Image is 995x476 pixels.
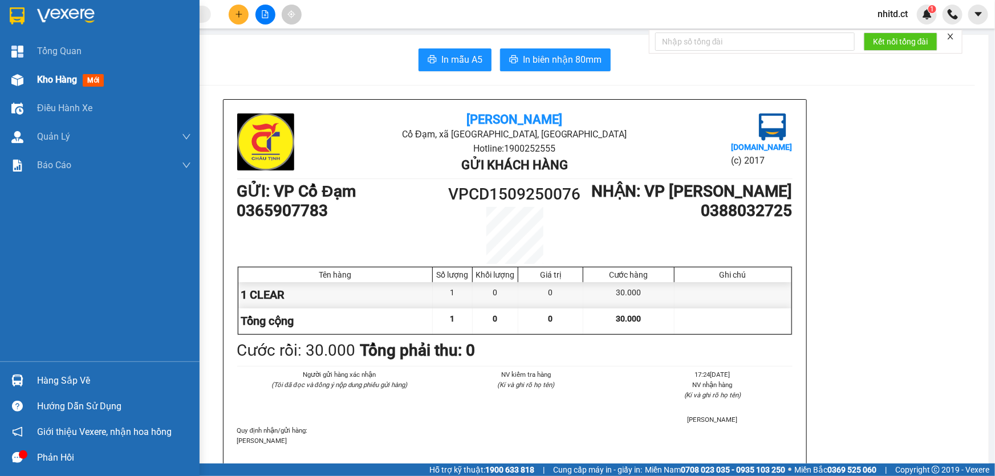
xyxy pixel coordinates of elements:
[450,314,455,323] span: 1
[37,425,172,439] span: Giới thiệu Vexere, nhận hoa hồng
[271,381,407,389] i: (Tôi đã đọc và đồng ý nộp dung phiếu gửi hàng)
[11,160,23,172] img: solution-icon
[928,5,936,13] sup: 1
[549,314,553,323] span: 0
[237,436,793,446] p: [PERSON_NAME]
[11,103,23,115] img: warehouse-icon
[11,74,23,86] img: warehouse-icon
[521,270,580,279] div: Giá trị
[11,46,23,58] img: dashboard-icon
[466,112,562,127] b: [PERSON_NAME]
[10,7,25,25] img: logo-vxr
[238,282,433,308] div: 1 CLEAR
[282,5,302,25] button: aim
[948,9,958,19] img: phone-icon
[788,467,791,472] span: ⚪️
[14,14,71,71] img: logo.jpg
[428,55,437,66] span: printer
[37,129,70,144] span: Quản Lý
[419,48,492,71] button: printerIn mẫu A5
[237,201,445,221] h1: 0365907783
[476,270,515,279] div: Khối lượng
[261,10,269,18] span: file-add
[446,369,606,380] li: NV kiểm tra hàng
[497,381,554,389] i: (Kí và ghi rõ họ tên)
[287,10,295,18] span: aim
[523,52,602,67] span: In biên nhận 80mm
[681,465,785,474] strong: 0708 023 035 - 0935 103 250
[677,270,789,279] div: Ghi chú
[553,463,642,476] span: Cung cấp máy in - giấy in:
[509,55,518,66] span: printer
[794,463,876,476] span: Miền Bắc
[37,101,92,115] span: Điều hành xe
[237,425,793,446] div: Quy định nhận/gửi hàng :
[182,161,191,170] span: down
[433,282,473,308] div: 1
[107,42,477,56] li: Hotline: 1900252555
[684,391,741,399] i: (Kí và ghi rõ họ tên)
[14,83,133,101] b: GỬI : VP Cổ Đạm
[429,463,534,476] span: Hỗ trợ kỹ thuật:
[827,465,876,474] strong: 0369 525 060
[37,74,77,85] span: Kho hàng
[330,141,700,156] li: Hotline: 1900252555
[868,7,917,21] span: nhitd.ct
[493,314,498,323] span: 0
[441,52,482,67] span: In mẫu A5
[37,449,191,466] div: Phản hồi
[633,414,792,425] li: [PERSON_NAME]
[616,314,641,323] span: 30.000
[260,369,419,380] li: Người gửi hàng xác nhận
[500,48,611,71] button: printerIn biên nhận 80mm
[237,113,294,170] img: logo.jpg
[237,338,356,363] div: Cước rồi : 30.000
[864,32,937,51] button: Kết nối tổng đài
[968,5,988,25] button: caret-down
[586,270,671,279] div: Cước hàng
[932,466,940,474] span: copyright
[633,380,792,390] li: NV nhận hàng
[930,5,934,13] span: 1
[37,44,82,58] span: Tổng Quan
[436,270,469,279] div: Số lượng
[461,158,568,172] b: Gửi khách hàng
[241,314,294,328] span: Tổng cộng
[37,398,191,415] div: Hướng dẫn sử dụng
[873,35,928,48] span: Kết nối tổng đài
[83,74,104,87] span: mới
[583,282,674,308] div: 30.000
[11,131,23,143] img: warehouse-icon
[37,158,71,172] span: Báo cáo
[330,127,700,141] li: Cổ Đạm, xã [GEOGRAPHIC_DATA], [GEOGRAPHIC_DATA]
[237,182,356,201] b: GỬI : VP Cổ Đạm
[107,28,477,42] li: Cổ Đạm, xã [GEOGRAPHIC_DATA], [GEOGRAPHIC_DATA]
[645,463,785,476] span: Miền Nam
[235,10,243,18] span: plus
[229,5,249,25] button: plus
[543,463,545,476] span: |
[947,32,955,40] span: close
[182,132,191,141] span: down
[11,375,23,387] img: warehouse-icon
[485,465,534,474] strong: 1900 633 818
[922,9,932,19] img: icon-new-feature
[759,113,786,141] img: logo.jpg
[973,9,984,19] span: caret-down
[518,282,583,308] div: 0
[241,270,430,279] div: Tên hàng
[12,452,23,463] span: message
[473,282,518,308] div: 0
[731,143,792,152] b: [DOMAIN_NAME]
[12,426,23,437] span: notification
[655,32,855,51] input: Nhập số tổng đài
[584,201,792,221] h1: 0388032725
[592,182,793,201] b: NHẬN : VP [PERSON_NAME]
[885,463,887,476] span: |
[445,182,584,207] h1: VPCD1509250076
[255,5,275,25] button: file-add
[12,401,23,412] span: question-circle
[633,369,792,380] li: 17:24[DATE]
[360,341,476,360] b: Tổng phải thu: 0
[731,153,792,168] li: (c) 2017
